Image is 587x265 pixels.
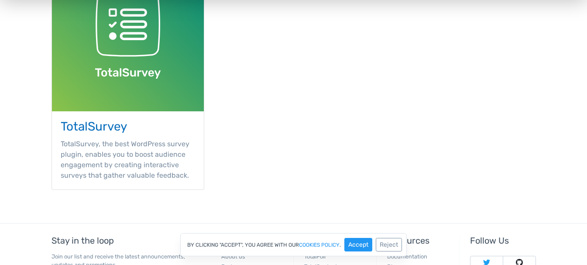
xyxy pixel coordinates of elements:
span: TotalSurvey, the best WordPress survey plugin, enables you to boost audience engagement by creati... [61,140,189,179]
a: cookies policy [299,242,340,248]
div: By clicking "Accept", you agree with our . [180,233,407,256]
a: About us [221,253,245,260]
a: Documentation [387,253,427,260]
h3: TotalSurvey WordPress Plugin [61,120,195,134]
a: TotalPoll [304,253,326,260]
button: Reject [376,238,402,251]
button: Accept [344,238,372,251]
